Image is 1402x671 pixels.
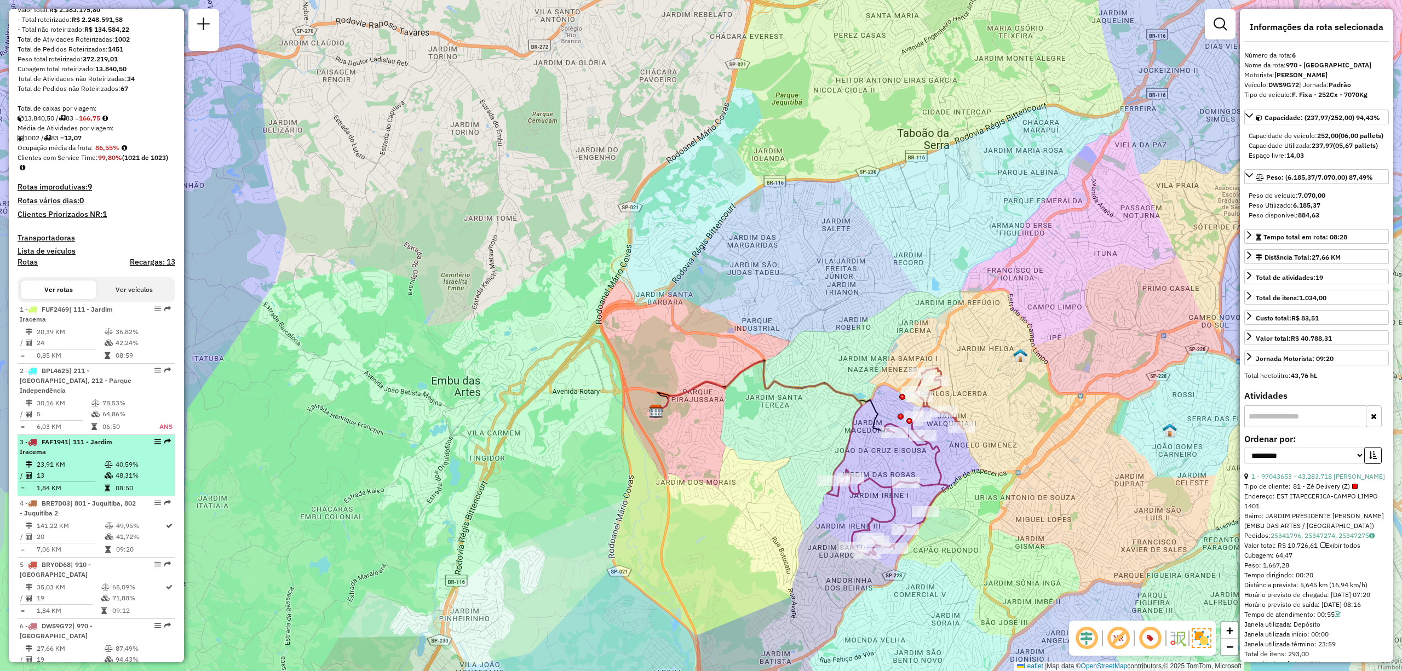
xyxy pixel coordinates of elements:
i: Meta Caixas/viagem: 181,00 Diferença: -14,25 [102,115,108,122]
td: 6,03 KM [36,421,91,432]
div: Veículo: [1244,80,1389,90]
h4: Atividades [1244,391,1389,401]
span: | [1045,662,1047,670]
td: ANS [147,421,173,432]
div: Janela utilizada: Depósito [1244,620,1389,629]
td: 1,84 KM [36,483,104,494]
div: Total de itens: [1256,293,1326,303]
strong: 86,55% [95,144,119,152]
img: Fluxo de ruas [1169,629,1186,647]
a: Custo total:R$ 83,51 [1244,310,1389,325]
div: Total de Pedidos não Roteirizados: [18,84,175,94]
div: Distância prevista: 5,645 km (16,94 km/h) [1244,580,1389,590]
div: Capacidade do veículo: [1249,131,1384,141]
span: FAF1941 [42,438,68,446]
div: Tipo de cliente: [1244,481,1389,491]
div: Pedidos: [1244,531,1389,541]
span: − [1226,640,1233,653]
em: Opções [154,622,161,629]
span: 6 - [20,622,93,640]
td: 42,24% [115,337,170,348]
span: | Jornada: [1299,81,1351,89]
div: Valor total: [1256,334,1332,343]
td: 20 [36,531,105,542]
div: Janela utilizada início: 00:00 [1244,629,1389,639]
div: - Total não roteirizado: [18,25,175,35]
td: 13 [36,470,104,481]
td: 87,49% [115,643,170,654]
a: 25341796, 25347274, 25347275 [1271,531,1375,540]
div: Motorista: [1244,70,1389,80]
td: 64,86% [102,409,147,420]
td: / [20,531,25,542]
div: Horário previsto de chegada: [DATE] 07:20 [1244,590,1389,600]
strong: 34 [127,74,135,83]
strong: 0 [79,196,84,205]
a: Nova sessão e pesquisa [193,13,215,38]
i: Cubagem total roteirizado [18,115,24,122]
td: 41,72% [116,531,165,542]
td: / [20,593,25,604]
a: Rotas [18,257,38,267]
td: 08:50 [115,483,170,494]
span: 1 - [20,305,113,323]
button: Ver rotas [21,280,96,299]
span: 2 - [20,366,131,394]
td: 19 [36,593,101,604]
span: | 910 - [GEOGRAPHIC_DATA] [20,560,91,578]
label: Ordenar por: [1244,432,1389,445]
div: Peso Utilizado: [1249,200,1384,210]
h4: Clientes Priorizados NR: [18,210,175,219]
i: Rota otimizada [166,523,173,529]
div: Horário previsto de saída: [DATE] 08:16 [1244,600,1389,610]
td: = [20,544,25,555]
i: % de utilização do peso [105,461,113,468]
span: 5 - [20,560,91,578]
strong: R$ 2.248.591,58 [72,15,123,24]
em: Rota exportada [164,561,171,567]
i: % de utilização do peso [105,329,113,335]
strong: 1 [102,209,107,219]
span: Exibir todos [1320,541,1360,549]
span: Tempo total em rota: 08:28 [1263,233,1347,241]
strong: 1002 [114,35,130,43]
strong: 252,00 [1317,131,1338,140]
td: 09:20 [116,544,165,555]
span: BRE7D03 [42,499,70,507]
i: Tempo total em rota [101,607,107,614]
div: Jornada Motorista: 09:20 [1256,354,1334,364]
div: Janela utilizada término: 23:59 [1244,639,1389,649]
a: OpenStreetMap [1081,662,1128,670]
div: 1002 / 83 = [18,133,175,143]
strong: 237,97 [1312,141,1333,150]
i: Tempo total em rota [105,485,110,491]
em: Opções [154,367,161,374]
strong: F. Fixa - 252Cx - 7070Kg [1292,90,1367,99]
div: Endereço: EST ITAPECERICA-CAMPO LIMPO 1401 [1244,491,1389,511]
td: 0,85 KM [36,350,104,361]
h4: Recargas: 13 [130,257,175,267]
td: 40,59% [115,459,170,470]
span: Exibir NR [1105,625,1131,651]
span: Capacidade: (237,97/252,00) 94,43% [1265,113,1380,122]
td: 1,84 KM [36,605,101,616]
strong: (06,00 pallets) [1338,131,1383,140]
strong: 99,80% [98,153,122,162]
strong: 67 [120,84,128,93]
em: Opções [154,561,161,567]
strong: (05,67 pallets) [1333,141,1378,150]
div: Capacidade: (237,97/252,00) 94,43% [1244,127,1389,165]
td: 19 [36,654,104,665]
i: Total de Atividades [18,135,24,141]
i: Tempo total em rota [105,546,111,553]
img: DS Teste [1013,348,1027,363]
strong: 6 [1292,51,1296,59]
span: Total de atividades: [1256,273,1323,282]
div: Valor total: R$ 10.726,61 [1244,541,1389,550]
td: = [20,421,25,432]
i: % de utilização da cubagem [101,595,110,601]
div: Tipo do veículo: [1244,90,1389,100]
i: Distância Total [26,645,32,652]
td: = [20,605,25,616]
td: 94,43% [115,654,170,665]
